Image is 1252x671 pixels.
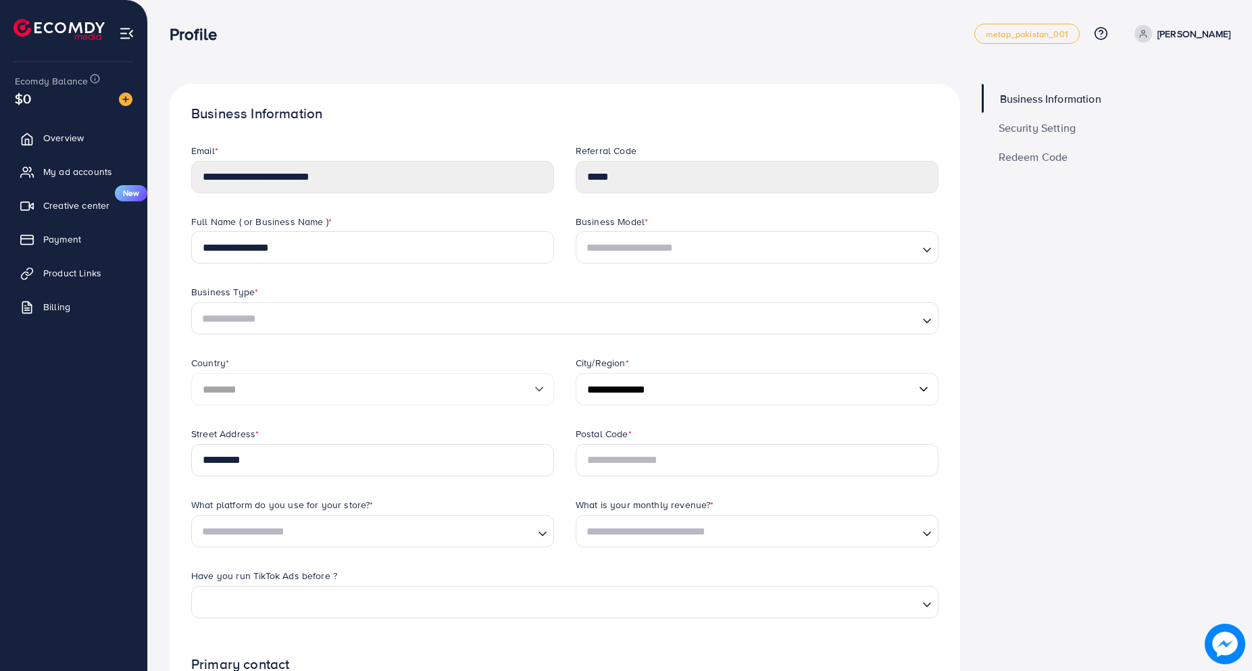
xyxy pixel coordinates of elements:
label: Email [191,144,218,157]
span: Billing [43,300,70,314]
span: Product Links [43,266,101,280]
span: Payment [43,232,81,246]
h3: Profile [170,24,228,44]
span: Overview [43,131,84,145]
a: metap_pakistan_001 [974,24,1080,44]
a: Product Links [10,259,137,287]
span: Redeem Code [999,151,1068,162]
label: Referral Code [576,144,636,157]
a: Creative centerNew [10,192,137,219]
span: My ad accounts [43,165,112,178]
img: menu [119,26,134,41]
span: New [115,185,147,201]
label: Postal Code [576,427,632,441]
a: [PERSON_NAME] [1129,25,1230,43]
div: Search for option [576,231,938,264]
label: Business Model [576,215,648,228]
span: Ecomdy Balance [15,74,88,88]
input: Search for option [582,522,917,543]
a: My ad accounts [10,158,137,185]
span: $0 [15,89,31,108]
a: Overview [10,124,137,151]
input: Search for option [205,593,917,614]
input: Search for option [197,309,917,330]
span: Creative center [43,199,109,212]
input: Search for option [582,238,917,259]
a: Billing [10,293,137,320]
div: Search for option [191,586,938,618]
a: Payment [10,226,137,253]
span: Business Information [1000,93,1101,104]
input: Search for option [197,522,532,543]
label: Country [191,356,229,370]
img: image [119,93,132,106]
label: City/Region [576,356,629,370]
div: Search for option [191,515,554,547]
p: [PERSON_NAME] [1157,26,1230,42]
div: Search for option [191,302,938,334]
div: Search for option [576,515,938,547]
img: logo [14,19,105,40]
h1: Business Information [191,105,938,122]
label: What is your monthly revenue? [576,498,714,512]
span: Security Setting [999,122,1076,133]
img: image [1205,624,1245,664]
label: Have you run TikTok Ads before ? [191,569,337,582]
label: Business Type [191,285,258,299]
span: metap_pakistan_001 [986,30,1068,39]
label: What platform do you use for your store? [191,498,374,512]
label: Full Name ( or Business Name ) [191,215,332,228]
label: Street Address [191,427,259,441]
